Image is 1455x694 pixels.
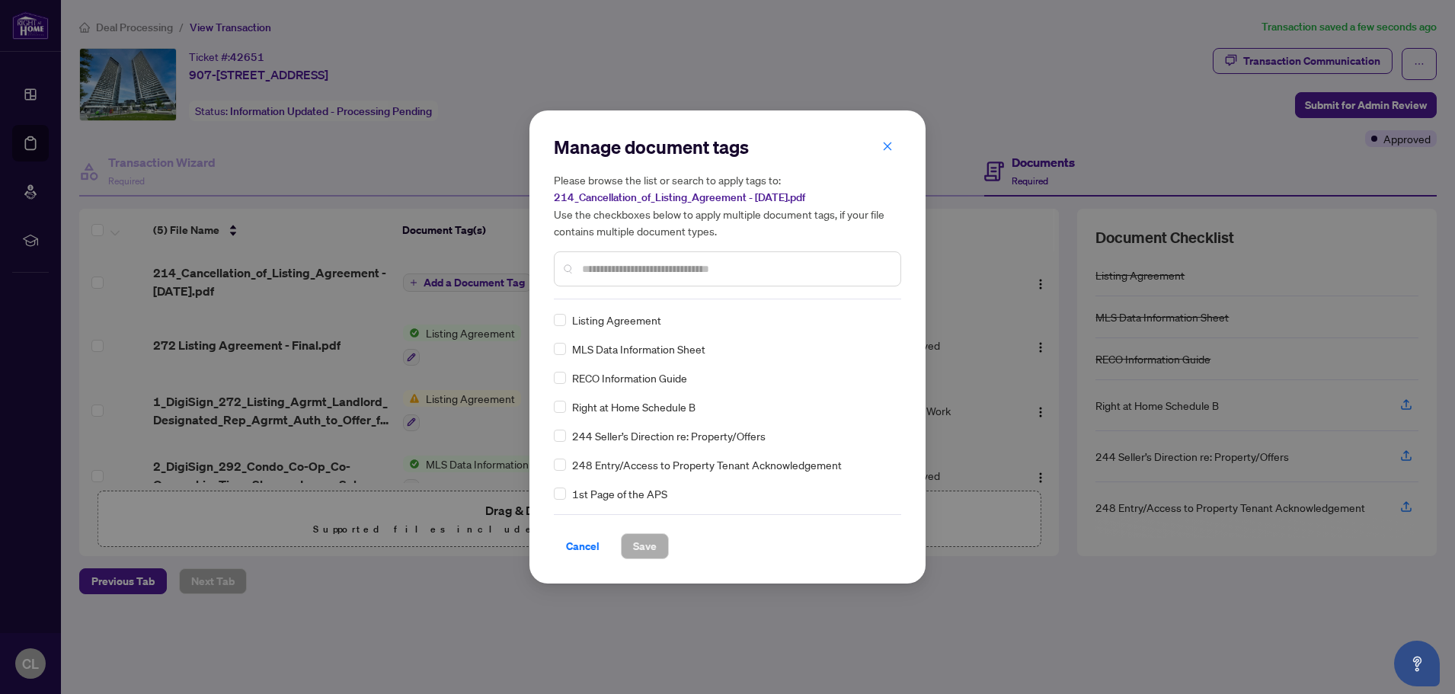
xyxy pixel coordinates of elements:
span: 244 Seller’s Direction re: Property/Offers [572,427,766,444]
span: close [882,141,893,152]
button: Cancel [554,533,612,559]
span: RECO Information Guide [572,369,687,386]
button: Open asap [1394,641,1440,686]
span: MLS Data Information Sheet [572,341,705,357]
span: Listing Agreement [572,312,661,328]
button: Save [621,533,669,559]
span: 214_Cancellation_of_Listing_Agreement - [DATE].pdf [554,190,805,204]
span: 1st Page of the APS [572,485,667,502]
span: 248 Entry/Access to Property Tenant Acknowledgement [572,456,842,473]
span: Right at Home Schedule B [572,398,696,415]
span: Cancel [566,534,600,558]
h5: Please browse the list or search to apply tags to: Use the checkboxes below to apply multiple doc... [554,171,901,239]
h2: Manage document tags [554,135,901,159]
